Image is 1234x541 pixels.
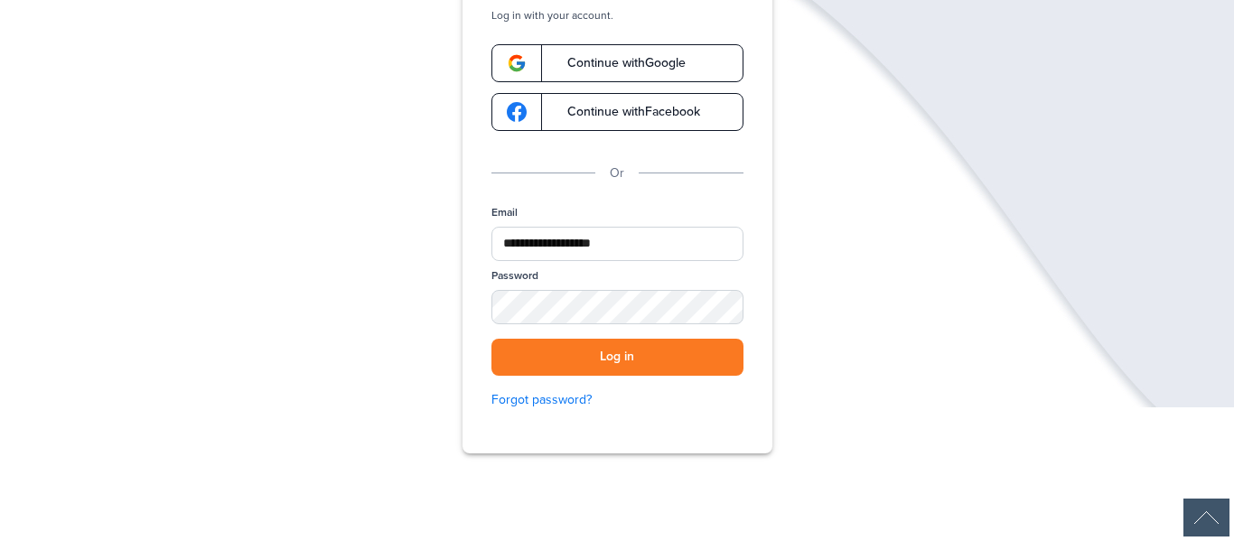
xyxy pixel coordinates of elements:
a: Forgot password? [491,390,743,410]
button: Log in [491,339,743,376]
label: Password [491,268,538,284]
a: google-logoContinue withFacebook [491,93,743,131]
label: Email [491,205,518,220]
img: google-logo [507,102,527,122]
input: Email [491,227,743,261]
span: Continue with Facebook [549,106,700,118]
input: Password [491,290,743,324]
a: google-logoContinue withGoogle [491,44,743,82]
img: google-logo [507,53,527,73]
p: Log in with your account. [491,8,743,23]
div: Scroll Back to Top [1183,499,1229,536]
img: Back to Top [1183,499,1229,536]
span: Continue with Google [549,57,686,70]
p: Or [610,163,624,183]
